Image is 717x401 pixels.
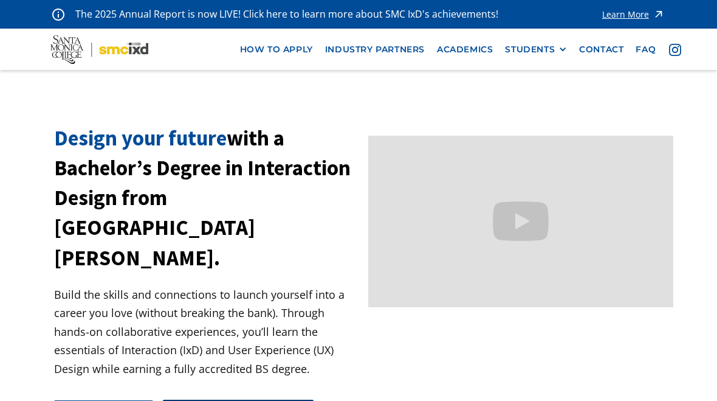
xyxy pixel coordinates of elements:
[50,35,148,64] img: Santa Monica College - SMC IxD logo
[54,125,227,152] span: Design your future
[505,44,567,55] div: STUDENTS
[234,38,319,61] a: how to apply
[505,44,555,55] div: STUDENTS
[54,124,359,273] h1: with a Bachelor’s Degree in Interaction Design from [GEOGRAPHIC_DATA][PERSON_NAME].
[669,44,681,56] img: icon - instagram
[75,6,499,23] p: The 2025 Annual Report is now LIVE! Click here to learn more about SMC IxD's achievements!
[602,6,665,23] a: Learn More
[368,136,673,307] iframe: Design your future with a Bachelor's Degree in Interaction Design from Santa Monica College
[653,6,665,23] img: icon - arrow - alert
[52,8,64,21] img: icon - information - alert
[431,38,499,61] a: Academics
[319,38,431,61] a: industry partners
[573,38,630,61] a: contact
[54,285,359,378] p: Build the skills and connections to launch yourself into a career you love (without breaking the ...
[602,10,649,19] div: Learn More
[630,38,662,61] a: faq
